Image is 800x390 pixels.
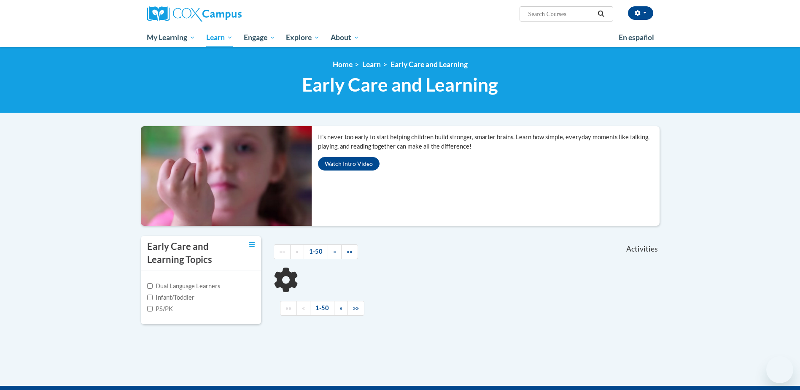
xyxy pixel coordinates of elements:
span: Activities [626,244,658,254]
label: Infant/Toddler [147,293,194,302]
a: Learn [201,28,238,47]
span: « [302,304,305,311]
a: Next [334,301,348,316]
h3: Early Care and Learning Topics [147,240,227,266]
span: » [333,248,336,255]
div: Main menu [135,28,666,47]
span: Explore [286,32,320,43]
iframe: Button to launch messaging window [766,356,793,383]
input: Checkbox for Options [147,306,153,311]
button: Watch Intro Video [318,157,380,171]
a: About [325,28,365,47]
span: » [339,304,342,311]
a: Previous [296,301,310,316]
span: «« [286,304,291,311]
a: En español [613,29,660,46]
input: Checkbox for Options [147,283,153,289]
label: PS/PK [147,304,173,314]
span: My Learning [147,32,195,43]
span: En español [619,33,654,42]
span: Engage [244,32,275,43]
a: Home [333,60,353,69]
a: Begining [280,301,297,316]
a: End [347,301,364,316]
label: Dual Language Learners [147,282,220,291]
a: Begining [274,244,291,259]
span: Learn [206,32,233,43]
a: My Learning [142,28,201,47]
a: 1-50 [310,301,334,316]
span: Early Care and Learning [302,73,498,96]
img: Cox Campus [147,6,242,22]
a: Next [328,244,342,259]
button: Search [595,9,607,19]
input: Checkbox for Options [147,295,153,300]
a: 1-50 [304,244,328,259]
a: Explore [280,28,325,47]
a: Cox Campus [147,6,307,22]
a: Early Care and Learning [391,60,468,69]
p: It’s never too early to start helping children build stronger, smarter brains. Learn how simple, ... [318,133,660,151]
span: About [331,32,359,43]
button: Account Settings [628,6,653,20]
a: Engage [238,28,281,47]
a: Toggle collapse [249,240,255,249]
span: « [296,248,299,255]
span: »» [353,304,359,311]
span: «« [279,248,285,255]
a: Previous [290,244,304,259]
a: End [341,244,358,259]
a: Learn [362,60,381,69]
input: Search Courses [527,9,595,19]
span: »» [347,248,353,255]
